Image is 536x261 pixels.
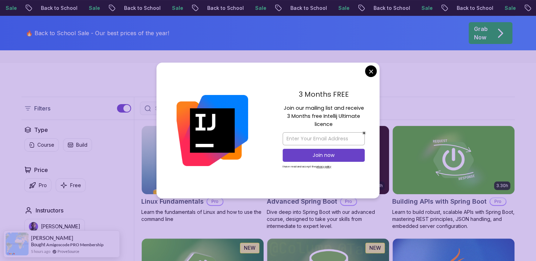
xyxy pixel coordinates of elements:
a: Amigoscode PRO Membership [46,242,104,247]
p: Pro [207,198,223,205]
p: Pro [39,182,47,189]
img: Building APIs with Spring Boot card [393,126,515,194]
input: Search Java, React, Spring boot ... [154,105,304,112]
p: Pro [490,198,506,205]
p: Back to School [200,5,248,12]
p: Free [70,182,81,189]
h2: Instructors [36,206,63,215]
h2: Linux Fundamentals [141,197,204,206]
h2: Price [34,166,48,174]
a: Building APIs with Spring Boot card3.30hBuilding APIs with Spring BootProLearn to build robust, s... [392,126,515,230]
p: Dive deep into Spring Boot with our advanced course, designed to take your skills from intermedia... [267,209,389,230]
a: Linux Fundamentals card6.00hLinux FundamentalsProLearn the fundamentals of Linux and how to use t... [141,126,264,223]
h2: Type [34,126,48,134]
h2: Advanced Spring Boot [267,197,337,206]
p: Sale [331,5,354,12]
p: Sale [414,5,437,12]
span: [PERSON_NAME] [31,235,73,241]
p: Back to School [450,5,498,12]
p: 3.30h [496,183,508,189]
p: NEW [244,244,255,252]
span: 5 hours ago [31,248,50,254]
button: Free [56,178,86,192]
p: Back to School [34,5,82,12]
button: instructor img[PERSON_NAME] [24,219,85,234]
p: Sale [498,5,520,12]
p: Back to School [117,5,165,12]
span: Bought [31,242,45,247]
p: Learn to build robust, scalable APIs with Spring Boot, mastering REST principles, JSON handling, ... [392,209,515,230]
p: Back to School [283,5,331,12]
p: Learn the fundamentals of Linux and how to use the command line [141,209,264,223]
h2: Building APIs with Spring Boot [392,197,487,206]
img: provesource social proof notification image [6,233,29,255]
p: Filters [34,104,50,113]
p: Back to School [366,5,414,12]
p: Sale [248,5,271,12]
button: Pro [24,178,51,192]
p: NEW [369,244,381,252]
p: 🔥 Back to School Sale - Our best prices of the year! [26,29,169,37]
button: Course [24,138,59,152]
img: Linux Fundamentals card [142,126,264,194]
p: Build [76,141,87,148]
p: Sale [82,5,104,12]
p: Grab Now [474,25,488,42]
p: [PERSON_NAME] [41,223,80,230]
p: Course [37,141,54,148]
p: Pro [341,198,356,205]
p: Sale [165,5,187,12]
img: instructor img [29,222,38,231]
button: Build [63,138,92,152]
a: ProveSource [57,248,79,254]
